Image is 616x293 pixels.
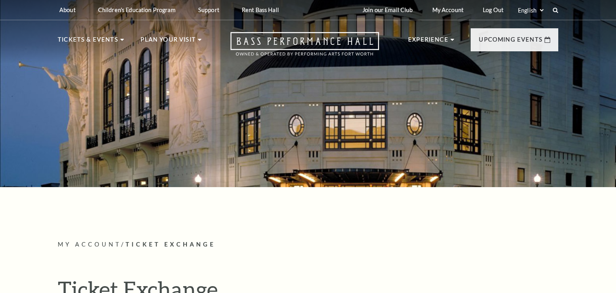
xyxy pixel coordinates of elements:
p: Children's Education Program [98,6,176,13]
p: Tickets & Events [58,35,118,49]
p: Upcoming Events [479,35,543,49]
p: Rent Bass Hall [242,6,279,13]
span: Ticket Exchange [126,241,216,248]
p: Support [198,6,219,13]
p: About [59,6,75,13]
p: Experience [408,35,448,49]
span: My Account [58,241,121,248]
p: / [58,240,558,250]
p: Plan Your Visit [140,35,196,49]
select: Select: [516,6,545,14]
